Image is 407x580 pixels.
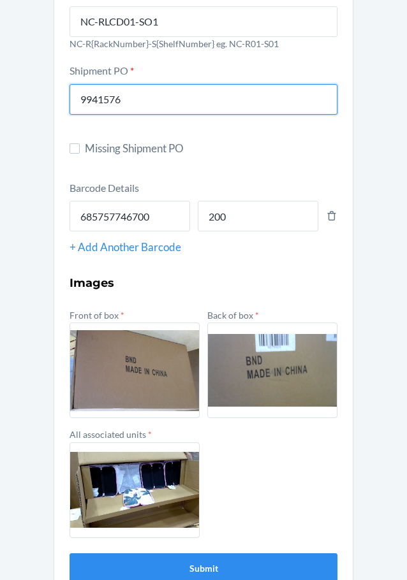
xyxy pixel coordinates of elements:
label: Back of box [207,310,259,321]
input: Barcode [70,201,190,231]
h3: Images [70,275,337,291]
label: All associated units [70,429,152,440]
div: + Add Another Barcode [70,239,337,256]
label: Barcode Details [70,182,139,194]
label: Shipment PO [70,64,134,76]
label: Front of box [70,310,124,321]
input: Quantity [198,201,318,231]
span: Missing Shipment PO [85,140,337,157]
input: Missing Shipment PO [70,143,80,154]
p: NC-R{RackNumber}-S{ShelfNumber} eg. NC-R01-S01 [70,37,337,50]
